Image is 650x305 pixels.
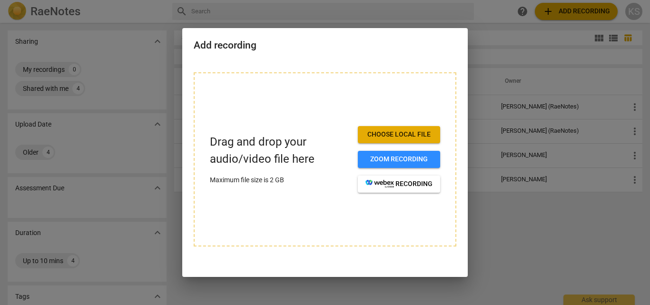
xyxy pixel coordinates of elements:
[210,134,350,167] p: Drag and drop your audio/video file here
[358,151,440,168] button: Zoom recording
[365,130,433,139] span: Choose local file
[365,155,433,164] span: Zoom recording
[365,179,433,189] span: recording
[210,175,350,185] p: Maximum file size is 2 GB
[358,126,440,143] button: Choose local file
[194,39,456,51] h2: Add recording
[358,176,440,193] button: recording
